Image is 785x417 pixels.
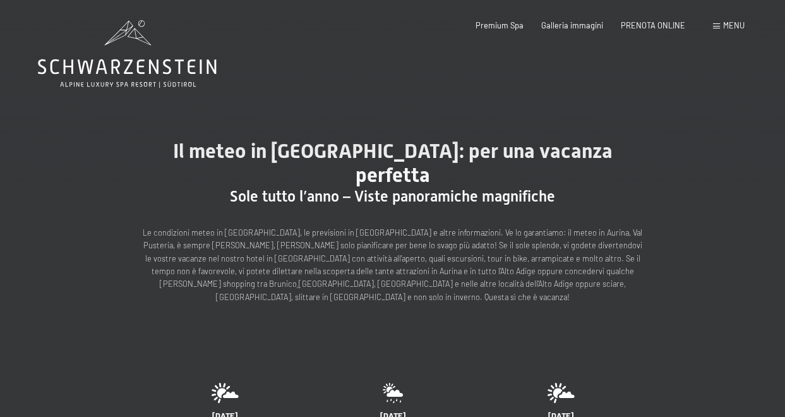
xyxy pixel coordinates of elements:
[621,20,685,30] a: PRENOTA ONLINE
[723,20,745,30] span: Menu
[541,20,603,30] a: Galleria immagini
[297,279,299,289] a: ,
[173,139,613,187] span: Il meteo in [GEOGRAPHIC_DATA]: per una vacanza perfetta
[476,20,524,30] a: Premium Spa
[140,226,645,304] p: Le condizioni meteo in [GEOGRAPHIC_DATA], le previsioni in [GEOGRAPHIC_DATA] e altre informazioni...
[230,188,555,205] span: Sole tutto l’anno – Viste panoramiche magnifiche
